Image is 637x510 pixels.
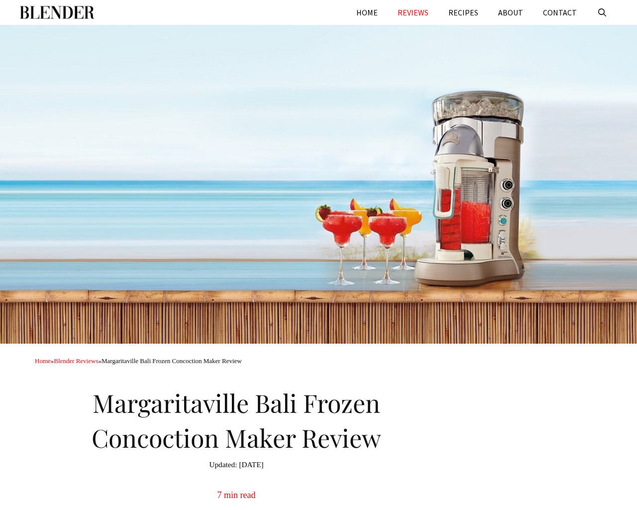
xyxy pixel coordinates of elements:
[35,381,438,455] h1: Margaritaville Bali Frozen Concoction Maker Review
[54,357,98,365] a: Blender Reviews
[35,357,51,365] a: Home
[217,490,222,500] span: 7
[224,490,255,500] span: min read
[102,357,242,365] span: Margaritaville Bali Frozen Concoction Maker Review
[35,357,242,365] span: » »
[209,459,263,471] time: [DATE]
